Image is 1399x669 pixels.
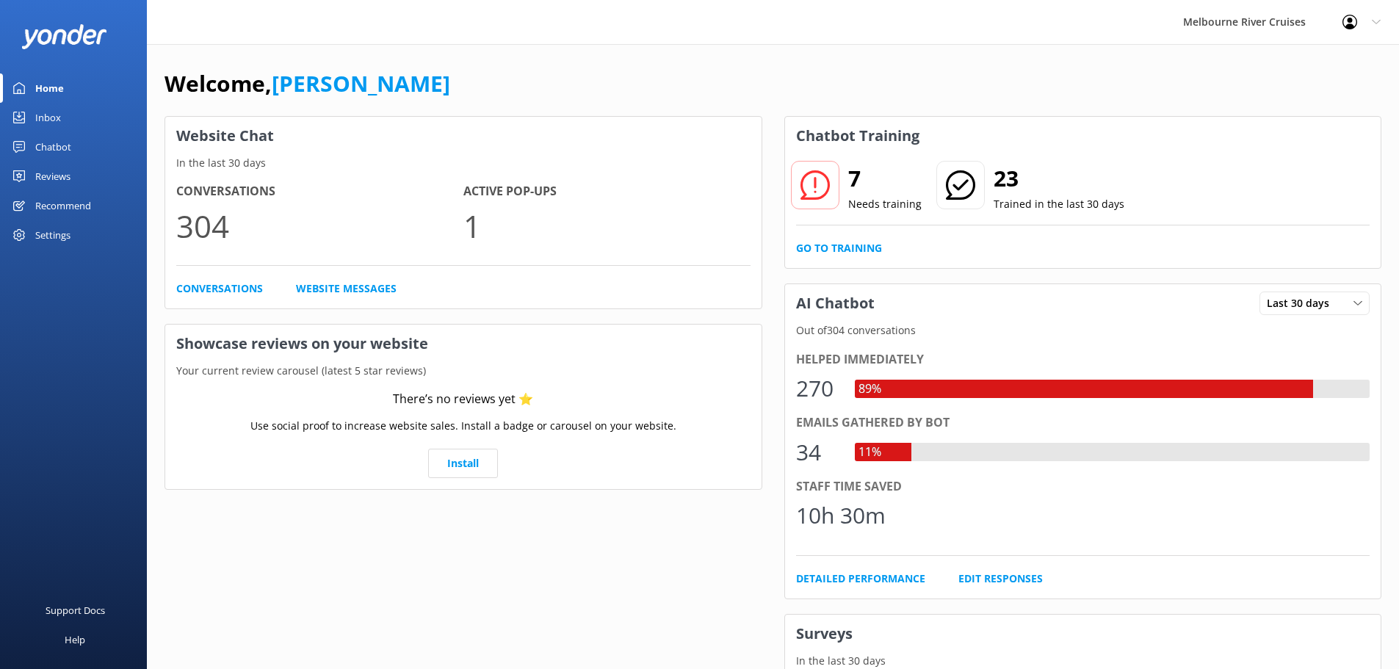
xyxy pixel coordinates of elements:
img: yonder-white-logo.png [22,24,106,48]
a: Website Messages [296,281,397,297]
a: Detailed Performance [796,571,925,587]
h3: Website Chat [165,117,762,155]
a: Edit Responses [958,571,1043,587]
p: Needs training [848,196,922,212]
div: 11% [855,443,885,462]
a: Install [428,449,498,478]
h3: Surveys [785,615,1381,653]
div: Reviews [35,162,71,191]
div: Settings [35,220,71,250]
h4: Active Pop-ups [463,182,751,201]
p: Out of 304 conversations [785,322,1381,339]
h2: 23 [994,161,1124,196]
div: Helped immediately [796,350,1370,369]
h3: Showcase reviews on your website [165,325,762,363]
div: Staff time saved [796,477,1370,496]
div: There’s no reviews yet ⭐ [393,390,533,409]
span: Last 30 days [1267,295,1338,311]
div: Chatbot [35,132,71,162]
div: Recommend [35,191,91,220]
div: 270 [796,371,840,406]
p: Your current review carousel (latest 5 star reviews) [165,363,762,379]
h2: 7 [848,161,922,196]
div: Support Docs [46,596,105,625]
a: Conversations [176,281,263,297]
div: Home [35,73,64,103]
div: Emails gathered by bot [796,413,1370,433]
div: 89% [855,380,885,399]
div: 34 [796,435,840,470]
p: 1 [463,201,751,250]
div: Help [65,625,85,654]
p: 304 [176,201,463,250]
div: Inbox [35,103,61,132]
p: In the last 30 days [785,653,1381,669]
div: 10h 30m [796,498,886,533]
h1: Welcome, [165,66,450,101]
h4: Conversations [176,182,463,201]
h3: Chatbot Training [785,117,930,155]
p: In the last 30 days [165,155,762,171]
h3: AI Chatbot [785,284,886,322]
p: Use social proof to increase website sales. Install a badge or carousel on your website. [250,418,676,434]
a: Go to Training [796,240,882,256]
a: [PERSON_NAME] [272,68,450,98]
p: Trained in the last 30 days [994,196,1124,212]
